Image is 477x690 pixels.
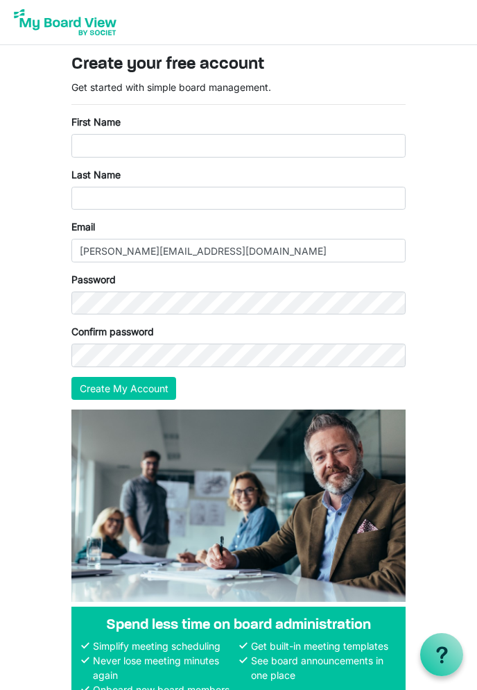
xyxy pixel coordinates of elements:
[71,167,121,182] label: Last Name
[81,616,396,634] h4: Spend less time on board administration
[71,324,154,339] label: Confirm password
[71,219,95,234] label: Email
[71,377,176,401] button: Create My Account
[71,115,121,129] label: First Name
[71,55,406,75] h3: Create your free account
[89,639,238,653] li: Simplify meeting scheduling
[248,653,396,682] li: See board announcements in one place
[71,410,406,601] img: A photograph of board members sitting at a table
[71,272,116,287] label: Password
[10,5,121,40] img: My Board View Logo
[248,639,396,653] li: Get built-in meeting templates
[71,81,271,93] span: Get started with simple board management.
[89,653,238,682] li: Never lose meeting minutes again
